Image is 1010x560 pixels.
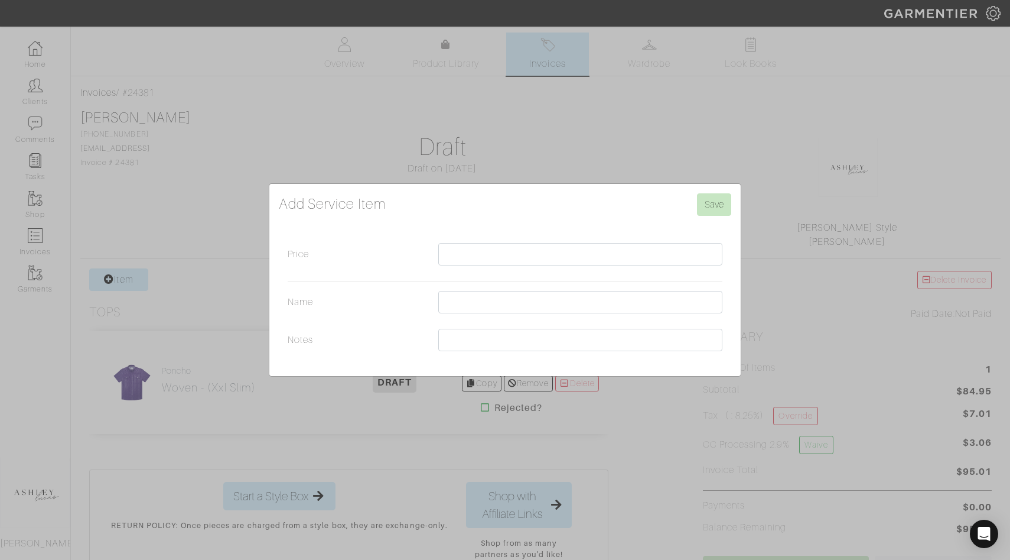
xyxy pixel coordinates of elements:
[279,193,731,215] h4: Add Service Item
[279,329,429,357] label: Notes
[279,291,429,319] label: Name
[697,193,731,216] input: Save
[970,520,998,548] div: Open Intercom Messenger
[279,243,429,271] label: Price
